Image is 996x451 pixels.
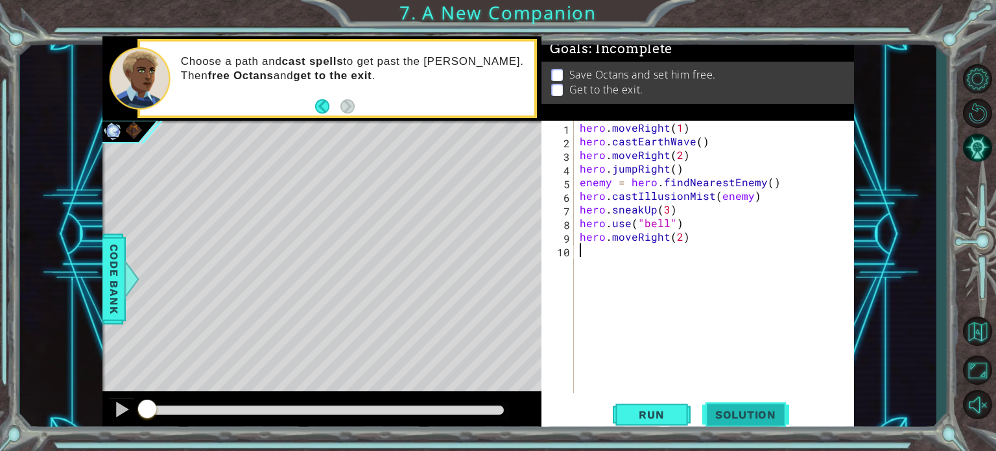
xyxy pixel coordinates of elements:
button: Shift+Enter: Run current code. [613,399,691,430]
button: Solution [702,399,789,430]
div: 7 [544,204,574,218]
div: 10 [544,245,574,259]
span: Run [626,408,677,421]
span: : Incomplete [589,41,672,56]
span: Code Bank [104,239,124,318]
img: Image for 6102e7f128067a00236f7c63 [102,120,123,141]
div: 4 [544,164,574,177]
strong: get to the exit [293,69,372,82]
a: Back to Map [958,310,996,353]
button: Maximize Browser [958,355,996,385]
span: Solution [702,408,789,421]
button: AI Hint [958,132,996,163]
div: 8 [544,218,574,232]
div: 2 [544,136,574,150]
button: Unmute [958,389,996,420]
button: Back [315,99,340,114]
div: 9 [544,232,574,245]
p: Choose a path and to get past the [PERSON_NAME]. Then and . [181,55,526,83]
img: Image for 6113a193fd61bb00264c49c0 [123,120,144,141]
span: Goals [550,41,672,57]
button: Level Options [958,64,996,94]
div: 1 [544,123,574,136]
button: Next [340,99,355,114]
div: 6 [544,191,574,204]
div: 5 [544,177,574,191]
p: Save Octans and set him free. [569,67,716,82]
button: Back to Map [958,312,996,350]
strong: free Octans [207,69,273,82]
strong: cast spells [282,55,344,67]
button: Ctrl + P: Pause [109,398,135,424]
button: Restart Level [958,98,996,128]
p: Get to the exit. [569,82,643,97]
div: 3 [544,150,574,164]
